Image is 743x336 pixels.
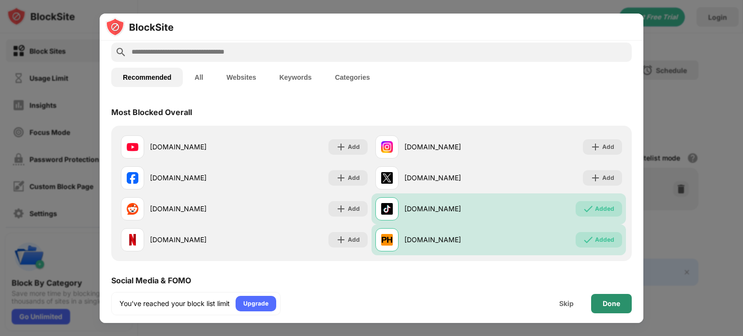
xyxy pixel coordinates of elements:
[595,204,614,214] div: Added
[404,204,499,214] div: [DOMAIN_NAME]
[348,142,360,152] div: Add
[381,203,393,215] img: favicons
[150,204,244,214] div: [DOMAIN_NAME]
[243,299,268,308] div: Upgrade
[267,68,323,87] button: Keywords
[119,299,230,308] div: You’ve reached your block list limit
[115,46,127,58] img: search.svg
[381,141,393,153] img: favicons
[111,107,192,117] div: Most Blocked Overall
[111,276,191,285] div: Social Media & FOMO
[602,173,614,183] div: Add
[381,172,393,184] img: favicons
[404,234,499,245] div: [DOMAIN_NAME]
[603,300,620,307] div: Done
[150,234,244,245] div: [DOMAIN_NAME]
[127,203,138,215] img: favicons
[105,17,174,37] img: logo-blocksite.svg
[348,235,360,245] div: Add
[323,68,381,87] button: Categories
[150,173,244,183] div: [DOMAIN_NAME]
[404,173,499,183] div: [DOMAIN_NAME]
[127,172,138,184] img: favicons
[215,68,267,87] button: Websites
[348,173,360,183] div: Add
[595,235,614,245] div: Added
[111,68,183,87] button: Recommended
[381,234,393,246] img: favicons
[127,141,138,153] img: favicons
[559,300,574,307] div: Skip
[150,142,244,152] div: [DOMAIN_NAME]
[348,204,360,214] div: Add
[127,234,138,246] img: favicons
[404,142,499,152] div: [DOMAIN_NAME]
[183,68,215,87] button: All
[602,142,614,152] div: Add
